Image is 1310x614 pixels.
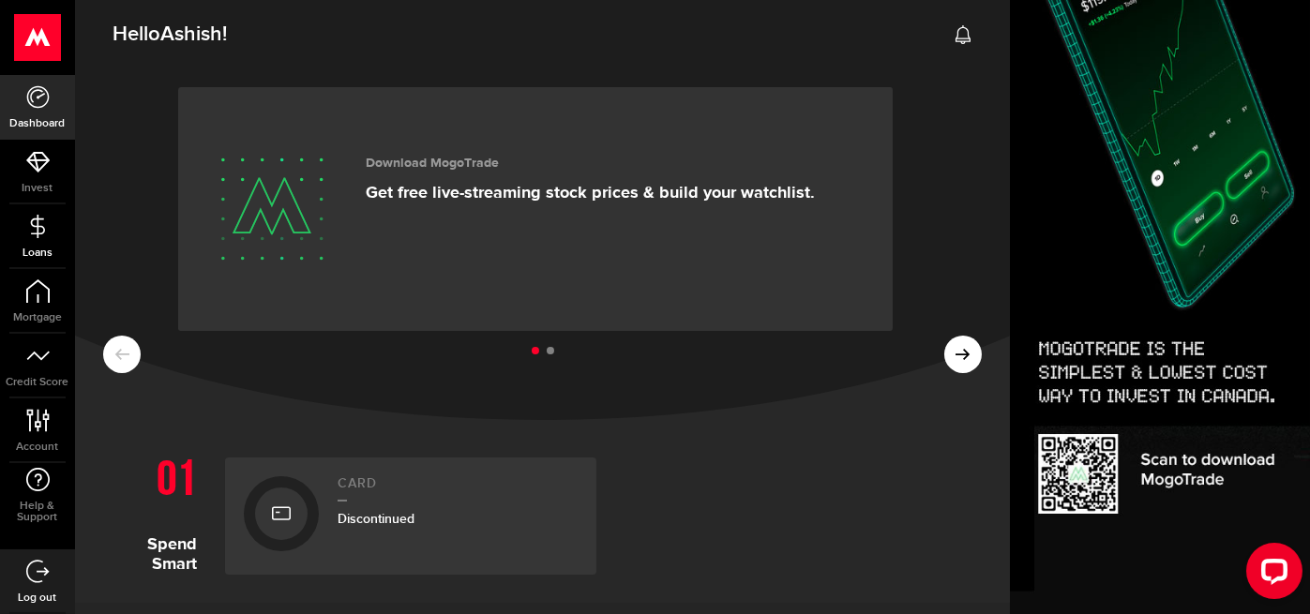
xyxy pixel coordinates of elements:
[366,156,815,172] h3: Download MogoTrade
[338,511,414,527] span: Discontinued
[1231,535,1310,614] iframe: LiveChat chat widget
[338,476,578,502] h2: Card
[366,183,815,203] p: Get free live-streaming stock prices & build your watchlist.
[225,457,596,575] a: CardDiscontinued
[103,448,211,575] h1: Spend Smart
[178,87,893,331] a: Download MogoTrade Get free live-streaming stock prices & build your watchlist.
[113,15,227,54] span: Hello !
[160,22,222,47] span: Ashish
